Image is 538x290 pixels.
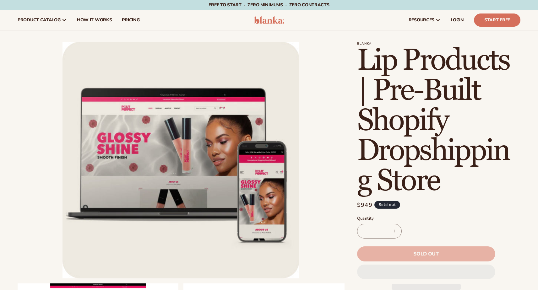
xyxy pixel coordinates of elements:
[474,13,520,27] a: Start Free
[122,18,139,23] span: pricing
[357,201,372,209] span: $949
[446,10,469,30] a: LOGIN
[374,201,400,209] span: Sold out
[209,2,329,8] span: Free to start · ZERO minimums · ZERO contracts
[13,10,72,30] a: product catalog
[72,10,117,30] a: How It Works
[77,18,112,23] span: How It Works
[117,10,144,30] a: pricing
[357,42,520,46] p: Blanka
[254,16,284,24] img: logo
[357,246,495,261] button: Sold out
[409,18,434,23] span: resources
[413,251,438,256] span: Sold out
[404,10,446,30] a: resources
[357,216,495,222] label: Quantity
[357,46,520,196] h1: Lip Products | Pre-Built Shopify Dropshipping Store
[18,18,61,23] span: product catalog
[451,18,464,23] span: LOGIN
